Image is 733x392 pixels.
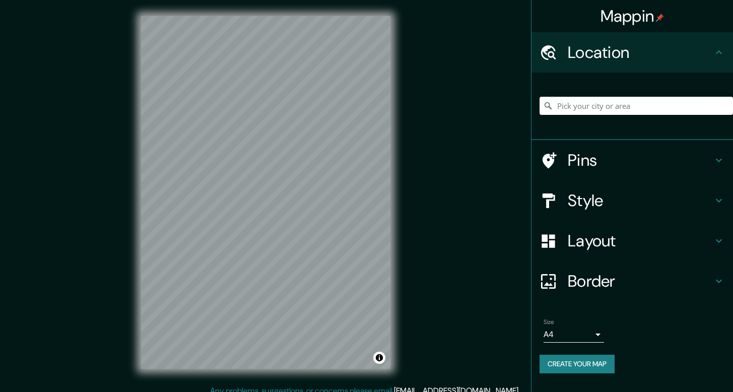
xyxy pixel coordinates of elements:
div: Layout [531,221,733,261]
h4: Layout [568,231,713,251]
img: pin-icon.png [656,14,664,22]
button: Toggle attribution [373,352,385,364]
div: Style [531,180,733,221]
label: Size [544,318,554,326]
h4: Style [568,190,713,211]
div: Location [531,32,733,73]
input: Pick your city or area [540,97,733,115]
h4: Pins [568,150,713,170]
button: Create your map [540,355,615,373]
h4: Location [568,42,713,62]
h4: Mappin [601,6,664,26]
div: Pins [531,140,733,180]
div: A4 [544,326,604,343]
canvas: Map [141,16,390,369]
h4: Border [568,271,713,291]
div: Border [531,261,733,301]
